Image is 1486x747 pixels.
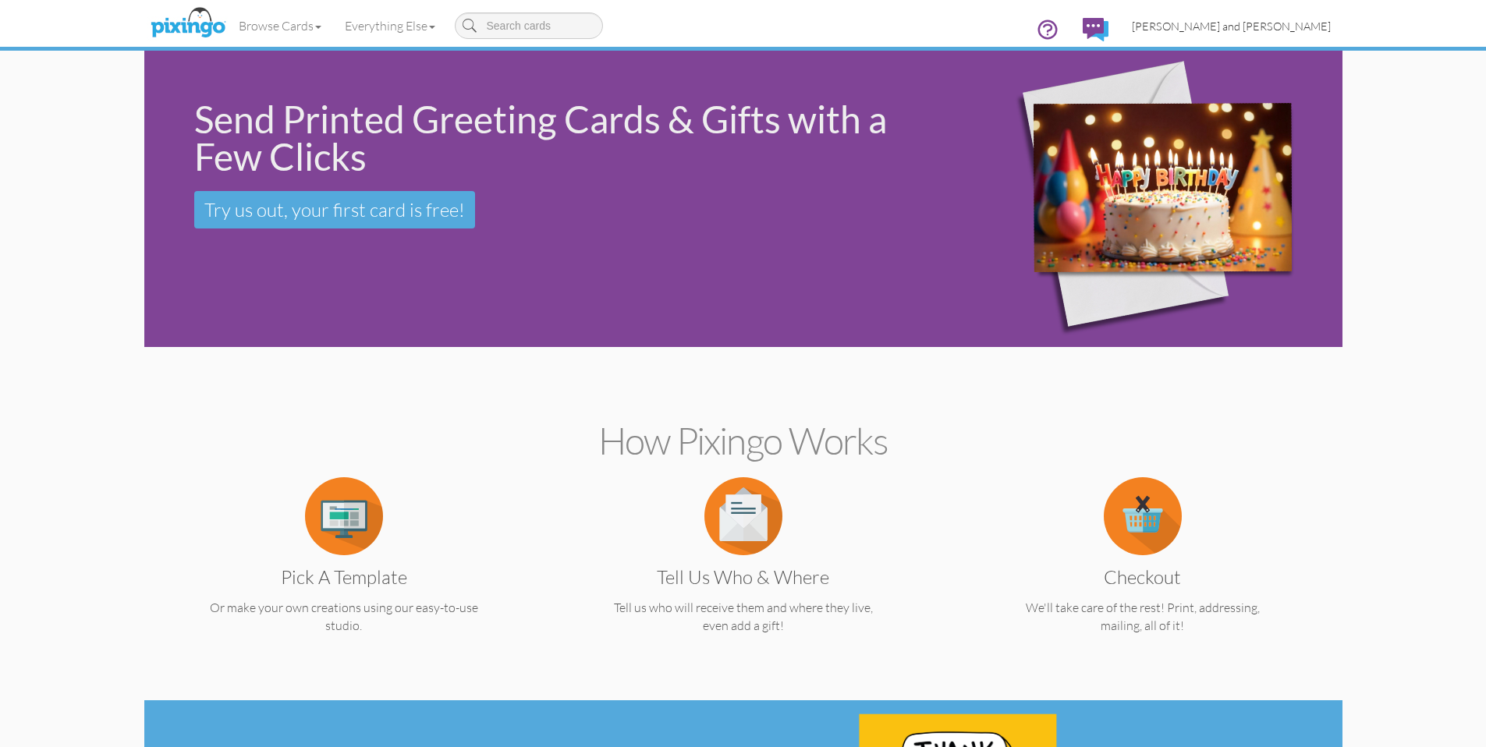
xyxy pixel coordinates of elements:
a: Pick a Template Or make your own creations using our easy-to-use studio. [175,507,513,635]
p: Or make your own creations using our easy-to-use studio. [175,599,513,635]
h3: Pick a Template [186,567,502,587]
p: We'll take care of the rest! Print, addressing, mailing, all of it! [974,599,1312,635]
span: Try us out, your first card is free! [204,198,465,221]
input: Search cards [455,12,603,39]
a: Browse Cards [227,6,333,45]
iframe: Chat [1485,746,1486,747]
div: Send Printed Greeting Cards & Gifts with a Few Clicks [194,101,931,175]
h3: Tell us Who & Where [586,567,901,587]
img: 756575c7-7eac-4d68-b443-8019490cf74f.png [956,29,1332,370]
img: comments.svg [1083,18,1108,41]
img: item.alt [1104,477,1182,555]
img: pixingo logo [147,4,229,43]
h3: Checkout [985,567,1300,587]
img: item.alt [305,477,383,555]
h2: How Pixingo works [172,420,1315,462]
a: [PERSON_NAME] and [PERSON_NAME] [1120,6,1342,46]
a: Checkout We'll take care of the rest! Print, addressing, mailing, all of it! [974,507,1312,635]
img: item.alt [704,477,782,555]
a: Try us out, your first card is free! [194,191,475,228]
p: Tell us who will receive them and where they live, even add a gift! [574,599,913,635]
span: [PERSON_NAME] and [PERSON_NAME] [1132,19,1331,33]
a: Tell us Who & Where Tell us who will receive them and where they live, even add a gift! [574,507,913,635]
a: Everything Else [333,6,447,45]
